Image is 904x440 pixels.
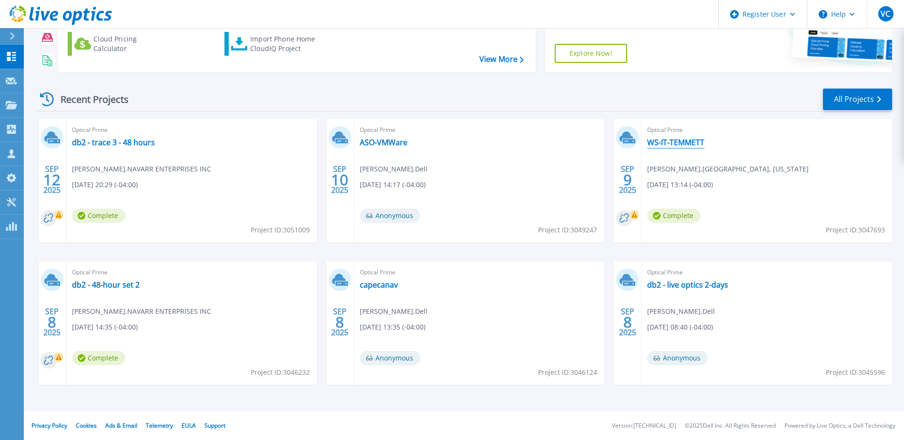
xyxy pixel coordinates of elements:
span: Complete [72,351,125,365]
a: EULA [182,421,196,430]
span: 9 [623,176,632,184]
span: [PERSON_NAME] , Dell [360,306,427,317]
span: [DATE] 20:29 (-04:00) [72,180,138,190]
span: [DATE] 14:35 (-04:00) [72,322,138,332]
span: Anonymous [647,351,708,365]
a: capecanav [360,280,398,290]
div: SEP 2025 [619,305,637,340]
span: [PERSON_NAME] , Dell [360,164,427,174]
span: Optical Prime [647,125,886,135]
a: db2 - 48-hour set 2 [72,280,140,290]
div: SEP 2025 [43,162,61,197]
span: [DATE] 13:14 (-04:00) [647,180,713,190]
div: Recent Projects [37,88,142,111]
span: 12 [43,176,61,184]
span: Anonymous [360,209,420,223]
div: SEP 2025 [331,162,349,197]
span: Optical Prime [72,267,311,278]
span: VC [881,10,890,18]
span: Optical Prime [360,267,599,278]
a: Explore Now! [555,44,627,63]
span: 8 [335,318,344,326]
span: [PERSON_NAME] , [GEOGRAPHIC_DATA], [US_STATE] [647,164,809,174]
span: [DATE] 13:35 (-04:00) [360,322,426,332]
a: db2 - live optics 2-days [647,280,728,290]
span: Project ID: 3051009 [251,225,310,235]
span: [DATE] 14:17 (-04:00) [360,180,426,190]
span: 8 [623,318,632,326]
span: Complete [72,209,125,223]
span: Project ID: 3046232 [251,367,310,378]
a: Privacy Policy [31,421,67,430]
span: Optical Prime [72,125,311,135]
span: 10 [331,176,348,184]
li: Powered by Live Optics, a Dell Technology [784,423,895,429]
div: SEP 2025 [619,162,637,197]
a: WS-IT-TEMMETT [647,138,704,147]
div: SEP 2025 [331,305,349,340]
a: Cloud Pricing Calculator [68,32,174,56]
a: Support [204,421,225,430]
li: Version: [TECHNICAL_ID] [612,423,676,429]
a: Ads & Email [105,421,137,430]
a: db2 - trace 3 - 48 hours [72,138,155,147]
span: Optical Prime [647,267,886,278]
span: Optical Prime [360,125,599,135]
a: Cookies [76,421,97,430]
span: Anonymous [360,351,420,365]
span: Complete [647,209,701,223]
div: Cloud Pricing Calculator [93,34,170,53]
span: Project ID: 3045596 [826,367,885,378]
a: Telemetry [146,421,173,430]
a: ASO-VMWare [360,138,407,147]
span: [PERSON_NAME] , Dell [647,306,715,317]
span: [DATE] 08:40 (-04:00) [647,322,713,332]
a: All Projects [823,89,892,110]
span: Project ID: 3047693 [826,225,885,235]
span: [PERSON_NAME] , NAVARR ENTERPRISES INC [72,164,211,174]
span: Project ID: 3049247 [538,225,597,235]
span: Project ID: 3046124 [538,367,597,378]
li: © 2025 Dell Inc. All Rights Reserved [685,423,776,429]
span: [PERSON_NAME] , NAVARR ENTERPRISES INC [72,306,211,317]
div: Import Phone Home CloudIQ Project [250,34,325,53]
span: 8 [48,318,56,326]
a: View More [479,55,524,64]
div: SEP 2025 [43,305,61,340]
